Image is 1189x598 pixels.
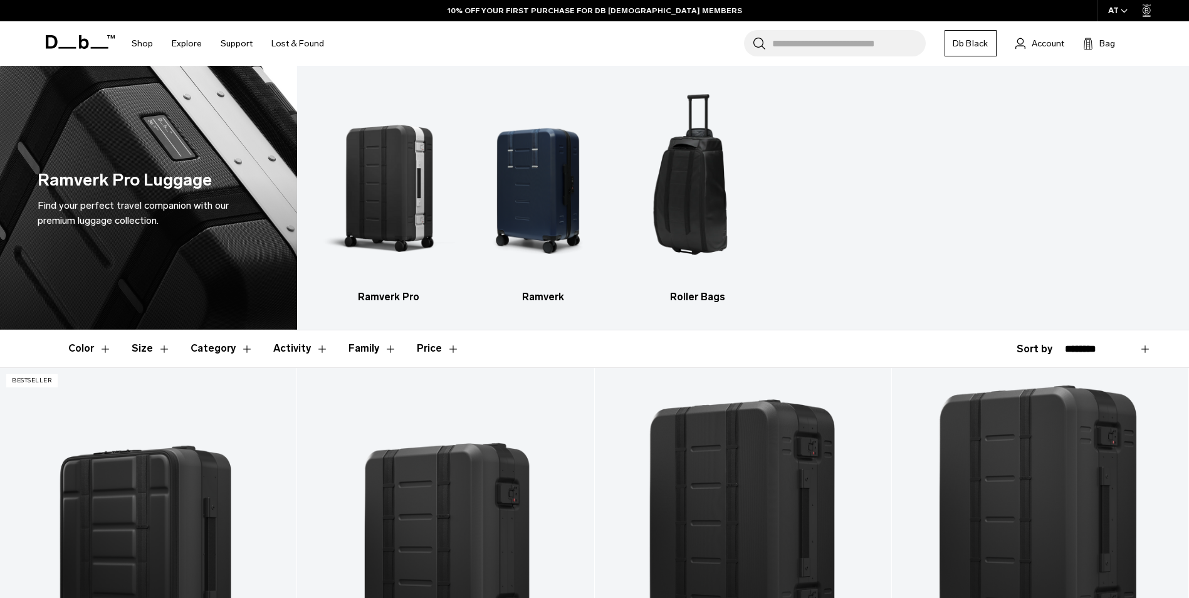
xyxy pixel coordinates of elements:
[477,85,610,305] a: Db Ramverk
[172,21,202,66] a: Explore
[631,85,764,305] li: 3 / 3
[322,85,455,283] img: Db
[221,21,253,66] a: Support
[477,85,610,305] li: 2 / 3
[945,30,997,56] a: Db Black
[132,330,170,367] button: Toggle Filter
[6,374,58,387] p: Bestseller
[273,330,328,367] button: Toggle Filter
[1032,37,1064,50] span: Account
[1099,37,1115,50] span: Bag
[477,290,610,305] h3: Ramverk
[417,330,459,367] button: Toggle Price
[68,330,112,367] button: Toggle Filter
[38,199,229,226] span: Find your perfect travel companion with our premium luggage collection.
[191,330,253,367] button: Toggle Filter
[1015,36,1064,51] a: Account
[322,290,455,305] h3: Ramverk Pro
[477,85,610,283] img: Db
[38,167,212,193] h1: Ramverk Pro Luggage
[448,5,742,16] a: 10% OFF YOUR FIRST PURCHASE FOR DB [DEMOGRAPHIC_DATA] MEMBERS
[132,21,153,66] a: Shop
[322,85,455,305] a: Db Ramverk Pro
[271,21,324,66] a: Lost & Found
[322,85,455,305] li: 1 / 3
[631,85,764,283] img: Db
[631,290,764,305] h3: Roller Bags
[122,21,333,66] nav: Main Navigation
[1083,36,1115,51] button: Bag
[348,330,397,367] button: Toggle Filter
[631,85,764,305] a: Db Roller Bags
